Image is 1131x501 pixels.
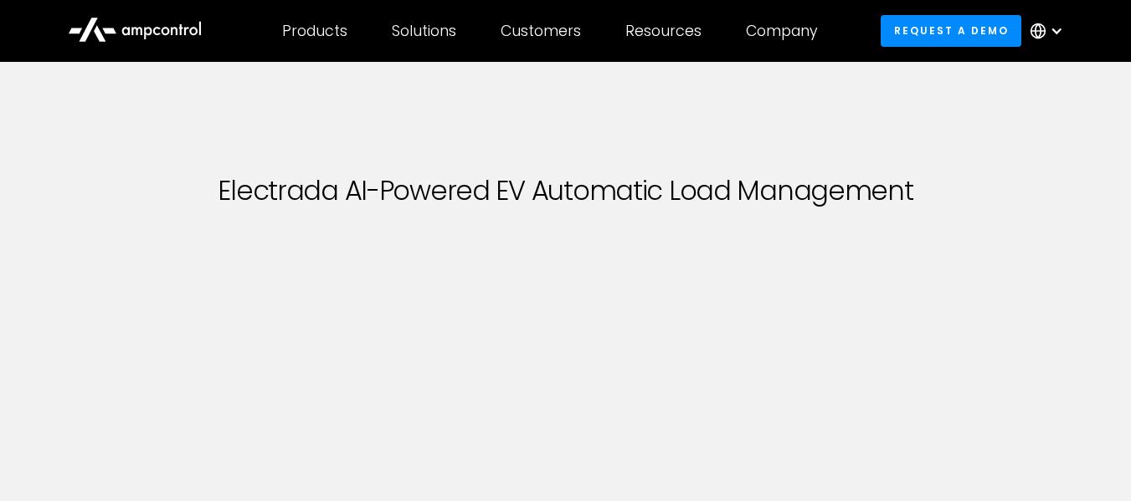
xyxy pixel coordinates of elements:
div: Customers [501,22,581,40]
div: Products [282,22,347,40]
div: Company [746,22,818,40]
h1: Electrada AI-Powered EV Automatic Load Management [198,176,934,207]
div: Resources [625,22,702,40]
a: Request a demo [881,15,1021,46]
div: Solutions [392,22,456,40]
